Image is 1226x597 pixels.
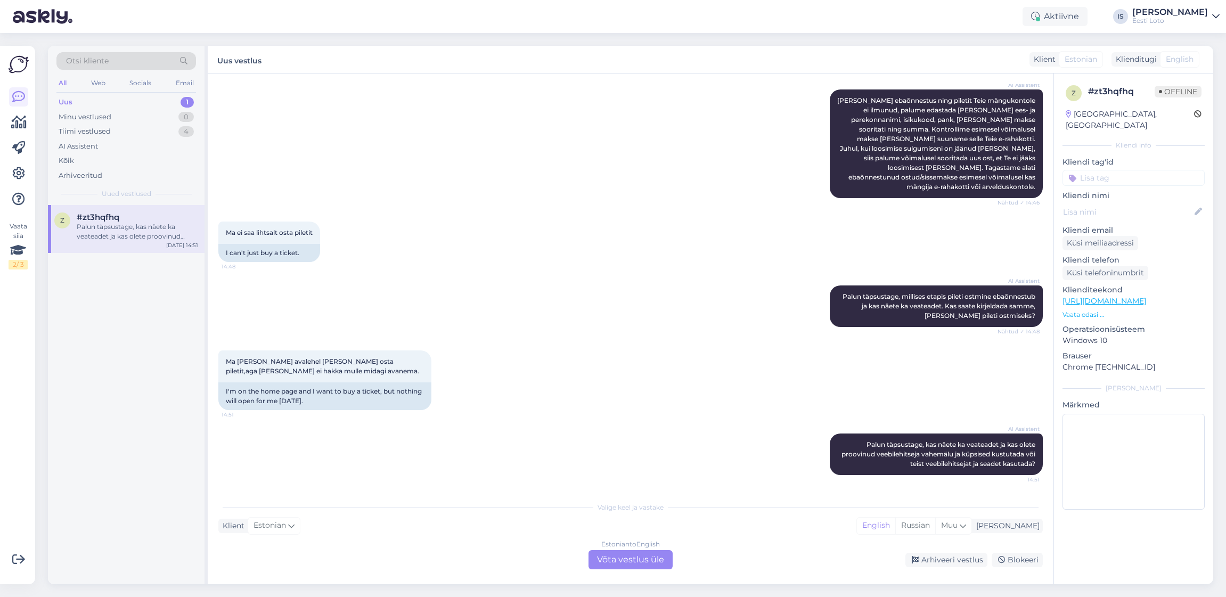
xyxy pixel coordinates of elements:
div: [PERSON_NAME] [972,520,1040,531]
p: Operatsioonisüsteem [1062,324,1205,335]
span: Otsi kliente [66,55,109,67]
p: Brauser [1062,350,1205,362]
div: Socials [127,76,153,90]
span: Nähtud ✓ 14:48 [998,328,1040,336]
div: 2 / 3 [9,260,28,269]
span: [PERSON_NAME] ebaõnnestus ning piletit Teie mängukontole ei ilmunud, palume edastada [PERSON_NAME... [837,96,1037,191]
p: Vaata edasi ... [1062,310,1205,320]
span: Uued vestlused [102,189,151,199]
span: AI Assistent [1000,277,1040,285]
span: 14:48 [222,263,261,271]
div: Küsi meiliaadressi [1062,236,1138,250]
div: 4 [178,126,194,137]
a: [URL][DOMAIN_NAME] [1062,296,1146,306]
span: Ma ei saa lihtsalt osta piletit [226,228,313,236]
div: Arhiveeritud [59,170,102,181]
div: Kõik [59,156,74,166]
div: [GEOGRAPHIC_DATA], [GEOGRAPHIC_DATA] [1066,109,1194,131]
div: # zt3hqfhq [1088,85,1155,98]
div: Klienditugi [1111,54,1157,65]
p: Märkmed [1062,399,1205,411]
div: Valige keel ja vastake [218,503,1043,512]
p: Chrome [TECHNICAL_ID] [1062,362,1205,373]
div: Estonian to English [601,539,660,549]
p: Kliendi email [1062,225,1205,236]
div: Klient [1029,54,1056,65]
span: Nähtud ✓ 14:46 [998,199,1040,207]
div: Arhiveeri vestlus [905,553,987,567]
span: AI Assistent [1000,425,1040,433]
div: Vaata siia [9,222,28,269]
label: Uus vestlus [217,52,261,67]
div: All [56,76,69,90]
div: 1 [181,97,194,108]
div: [PERSON_NAME] [1062,383,1205,393]
p: Klienditeekond [1062,284,1205,296]
span: Offline [1155,86,1202,97]
p: Windows 10 [1062,335,1205,346]
div: Eesti Loto [1132,17,1208,25]
input: Lisa tag [1062,170,1205,186]
p: Kliendi tag'id [1062,157,1205,168]
img: Askly Logo [9,54,29,75]
span: AI Assistent [1000,81,1040,89]
span: Estonian [1065,54,1097,65]
div: Palun täpsustage, kas näete ka veateadet ja kas olete proovinud veebilehitseja vahemälu ja küpsis... [77,222,198,241]
p: Kliendi nimi [1062,190,1205,201]
span: Ma [PERSON_NAME] avalehel [PERSON_NAME] osta piletit,aga [PERSON_NAME] ei hakka mulle midagi avan... [226,357,419,375]
div: Klient [218,520,244,531]
div: AI Assistent [59,141,98,152]
div: Email [174,76,196,90]
span: 14:51 [1000,476,1040,484]
div: [PERSON_NAME] [1132,8,1208,17]
span: Muu [941,520,958,530]
span: Palun täpsustage, kas näete ka veateadet ja kas olete proovinud veebilehitseja vahemälu ja küpsis... [841,440,1037,468]
div: [DATE] 14:51 [166,241,198,249]
div: English [857,518,895,534]
span: Palun täpsustage, millises etapis pileti ostmine ebaõnnestub ja kas näete ka veateadet. Kas saate... [843,292,1037,320]
div: Võta vestlus üle [589,550,673,569]
div: Blokeeri [992,553,1043,567]
input: Lisa nimi [1063,206,1192,218]
div: Russian [895,518,935,534]
div: Aktiivne [1023,7,1088,26]
a: [PERSON_NAME]Eesti Loto [1132,8,1220,25]
span: #zt3hqfhq [77,212,119,222]
span: English [1166,54,1194,65]
div: Küsi telefoninumbrit [1062,266,1148,280]
div: Web [89,76,108,90]
span: z [1072,89,1076,97]
span: 14:51 [222,411,261,419]
div: I can't just buy a ticket. [218,244,320,262]
div: 0 [178,112,194,122]
div: Kliendi info [1062,141,1205,150]
div: Minu vestlused [59,112,111,122]
span: Estonian [254,520,286,531]
div: Uus [59,97,72,108]
p: Kliendi telefon [1062,255,1205,266]
div: I'm on the home page and I want to buy a ticket, but nothing will open for me [DATE]. [218,382,431,410]
div: IS [1113,9,1128,24]
span: z [60,216,64,224]
div: Tiimi vestlused [59,126,111,137]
